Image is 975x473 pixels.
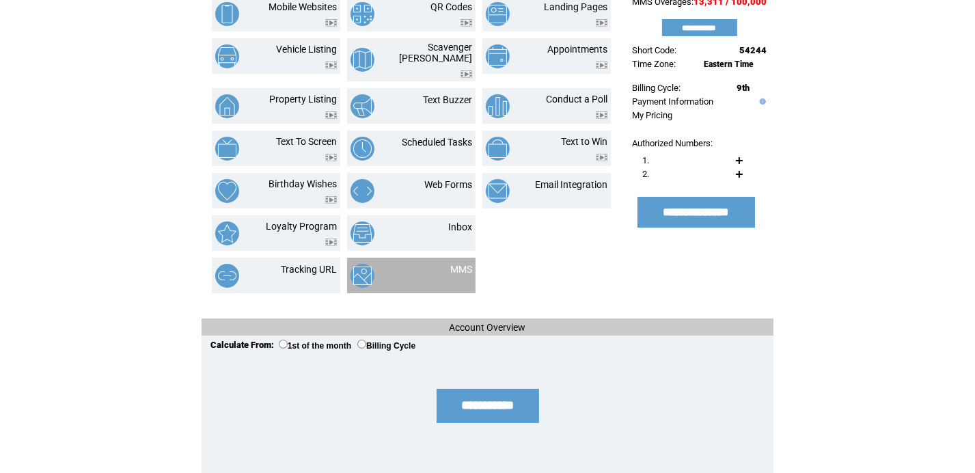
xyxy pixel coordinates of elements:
[281,264,337,275] a: Tracking URL
[351,2,374,26] img: qr-codes.png
[276,44,337,55] a: Vehicle Listing
[448,221,472,232] a: Inbox
[325,19,337,27] img: video.png
[642,155,649,165] span: 1.
[486,2,510,26] img: landing-pages.png
[215,2,239,26] img: mobile-websites.png
[486,179,510,203] img: email-integration.png
[325,111,337,119] img: video.png
[544,1,607,12] a: Landing Pages
[450,264,472,275] a: MMS
[351,221,374,245] img: inbox.png
[215,221,239,245] img: loyalty-program.png
[596,62,607,69] img: video.png
[351,94,374,118] img: text-buzzer.png
[737,83,750,93] span: 9th
[596,19,607,27] img: video.png
[486,44,510,68] img: appointments.png
[325,196,337,204] img: video.png
[561,136,607,147] a: Text to Win
[486,137,510,161] img: text-to-win.png
[215,137,239,161] img: text-to-screen.png
[547,44,607,55] a: Appointments
[325,154,337,161] img: video.png
[266,221,337,232] a: Loyalty Program
[461,19,472,27] img: video.png
[276,136,337,147] a: Text To Screen
[351,137,374,161] img: scheduled-tasks.png
[215,94,239,118] img: property-listing.png
[642,169,649,179] span: 2.
[632,59,676,69] span: Time Zone:
[351,179,374,203] img: web-forms.png
[632,138,713,148] span: Authorized Numbers:
[756,98,766,105] img: help.gif
[325,239,337,246] img: video.png
[596,111,607,119] img: video.png
[351,264,374,288] img: mms.png
[632,110,672,120] a: My Pricing
[357,341,415,351] label: Billing Cycle
[486,94,510,118] img: conduct-a-poll.png
[546,94,607,105] a: Conduct a Poll
[450,322,526,333] span: Account Overview
[632,83,681,93] span: Billing Cycle:
[739,45,767,55] span: 54244
[424,179,472,190] a: Web Forms
[535,179,607,190] a: Email Integration
[430,1,472,12] a: QR Codes
[399,42,472,64] a: Scavenger [PERSON_NAME]
[279,340,288,349] input: 1st of the month
[210,340,274,350] span: Calculate From:
[423,94,472,105] a: Text Buzzer
[596,154,607,161] img: video.png
[402,137,472,148] a: Scheduled Tasks
[279,341,351,351] label: 1st of the month
[461,70,472,78] img: video.png
[351,48,374,72] img: scavenger-hunt.png
[269,94,337,105] a: Property Listing
[215,264,239,288] img: tracking-url.png
[269,1,337,12] a: Mobile Websites
[632,45,676,55] span: Short Code:
[215,44,239,68] img: vehicle-listing.png
[269,178,337,189] a: Birthday Wishes
[704,59,754,69] span: Eastern Time
[215,179,239,203] img: birthday-wishes.png
[632,96,713,107] a: Payment Information
[357,340,366,349] input: Billing Cycle
[325,62,337,69] img: video.png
